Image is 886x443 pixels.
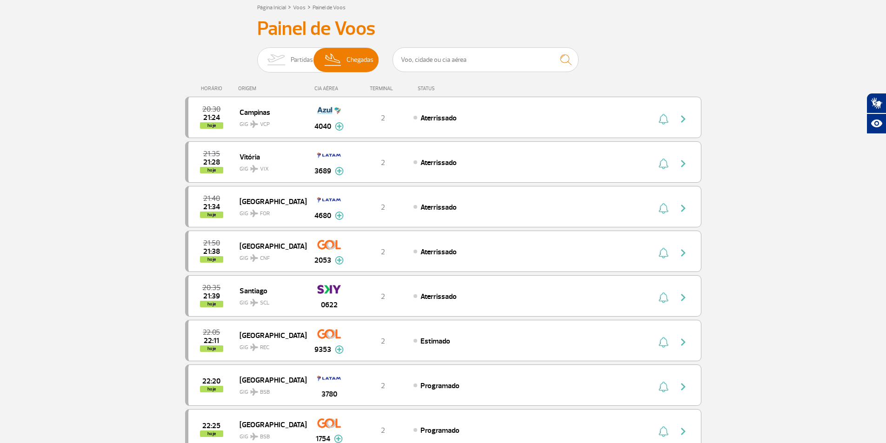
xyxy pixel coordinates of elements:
[257,17,629,40] h3: Painel de Voos
[306,86,353,92] div: CIA AÉREA
[314,165,331,177] span: 3689
[200,301,223,307] span: hoje
[413,86,489,92] div: STATUS
[260,254,270,263] span: CNF
[659,158,668,169] img: sino-painel-voo.svg
[314,121,331,132] span: 4040
[203,114,220,121] span: 2025-09-24 21:24:00
[291,48,313,72] span: Partidas
[250,254,258,262] img: destiny_airplane.svg
[678,203,689,214] img: seta-direita-painel-voo.svg
[381,426,385,435] span: 2
[381,337,385,346] span: 2
[320,48,347,72] img: slider-desembarque
[335,212,344,220] img: mais-info-painel-voo.svg
[335,345,344,354] img: mais-info-painel-voo.svg
[200,122,223,129] span: hoje
[250,433,258,440] img: destiny_airplane.svg
[240,195,299,207] span: [GEOGRAPHIC_DATA]
[203,159,220,165] span: 2025-09-24 21:28:21
[203,240,220,246] span: 2025-09-24 21:50:00
[307,1,311,12] a: >
[420,247,457,257] span: Aterrissado
[200,256,223,263] span: hoje
[250,165,258,172] img: destiny_airplane.svg
[321,299,338,311] span: 0622
[346,48,373,72] span: Chegadas
[393,47,579,72] input: Voo, cidade ou cia aérea
[240,106,299,118] span: Campinas
[353,86,413,92] div: TERMINAL
[678,247,689,258] img: seta-direita-painel-voo.svg
[203,204,220,210] span: 2025-09-24 21:34:00
[202,106,220,112] span: 2025-09-24 20:30:00
[293,4,306,11] a: Voos
[250,120,258,128] img: destiny_airplane.svg
[866,93,886,113] button: Abrir tradutor de língua de sinais.
[381,203,385,212] span: 2
[240,294,299,307] span: GIG
[203,293,220,299] span: 2025-09-24 21:39:43
[314,210,331,221] span: 4680
[240,160,299,173] span: GIG
[335,167,344,175] img: mais-info-painel-voo.svg
[678,292,689,303] img: seta-direita-painel-voo.svg
[250,388,258,396] img: destiny_airplane.svg
[200,345,223,352] span: hoje
[659,292,668,303] img: sino-painel-voo.svg
[313,4,346,11] a: Painel de Voos
[238,86,306,92] div: ORIGEM
[261,48,291,72] img: slider-embarque
[321,389,337,400] span: 3780
[288,1,291,12] a: >
[659,426,668,437] img: sino-painel-voo.svg
[420,292,457,301] span: Aterrissado
[200,212,223,218] span: hoje
[240,151,299,163] span: Vitória
[866,113,886,134] button: Abrir recursos assistivos.
[659,381,668,392] img: sino-painel-voo.svg
[678,337,689,348] img: seta-direita-painel-voo.svg
[678,426,689,437] img: seta-direita-painel-voo.svg
[240,249,299,263] span: GIG
[659,337,668,348] img: sino-painel-voo.svg
[659,113,668,125] img: sino-painel-voo.svg
[678,113,689,125] img: seta-direita-painel-voo.svg
[260,433,270,441] span: BSB
[314,344,331,355] span: 9353
[200,386,223,392] span: hoje
[202,284,220,291] span: 2025-09-24 20:35:00
[420,158,457,167] span: Aterrissado
[260,165,269,173] span: VIX
[334,435,343,443] img: mais-info-painel-voo.svg
[240,338,299,352] span: GIG
[202,378,220,384] span: 2025-09-24 22:20:00
[200,167,223,173] span: hoje
[260,388,270,397] span: BSB
[203,195,220,202] span: 2025-09-24 21:40:00
[659,247,668,258] img: sino-painel-voo.svg
[260,299,269,307] span: SCL
[335,256,344,264] img: mais-info-painel-voo.svg
[204,337,219,344] span: 2025-09-24 22:11:00
[678,158,689,169] img: seta-direita-painel-voo.svg
[240,240,299,252] span: [GEOGRAPHIC_DATA]
[420,426,460,435] span: Programado
[381,113,385,123] span: 2
[203,248,220,255] span: 2025-09-24 21:38:09
[678,381,689,392] img: seta-direita-painel-voo.svg
[260,210,270,218] span: FOR
[420,113,457,123] span: Aterrissado
[240,374,299,386] span: [GEOGRAPHIC_DATA]
[260,120,270,129] span: VCP
[659,203,668,214] img: sino-painel-voo.svg
[381,247,385,257] span: 2
[240,418,299,430] span: [GEOGRAPHIC_DATA]
[240,428,299,441] span: GIG
[203,329,220,336] span: 2025-09-24 22:05:00
[203,151,220,157] span: 2025-09-24 21:35:00
[420,381,460,390] span: Programado
[200,430,223,437] span: hoje
[250,344,258,351] img: destiny_airplane.svg
[240,284,299,297] span: Santiago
